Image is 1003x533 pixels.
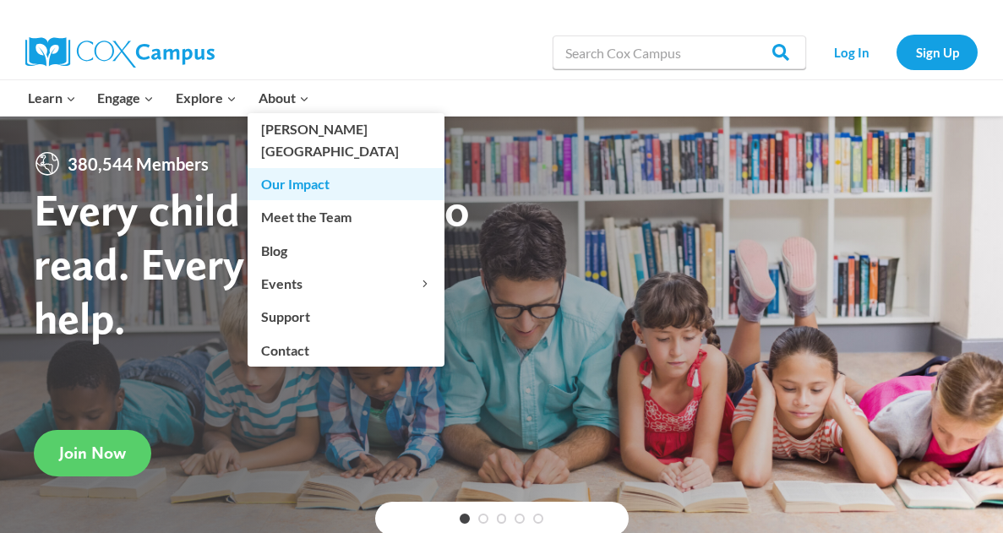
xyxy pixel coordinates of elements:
[61,150,215,177] span: 380,544 Members
[248,80,320,116] button: Child menu of About
[248,268,444,300] button: Child menu of Events
[34,430,151,476] a: Join Now
[248,301,444,333] a: Support
[248,234,444,266] a: Blog
[815,35,978,69] nav: Secondary Navigation
[165,80,248,116] button: Child menu of Explore
[87,80,166,116] button: Child menu of Engage
[478,514,488,524] a: 2
[460,514,470,524] a: 1
[533,514,543,524] a: 5
[248,113,444,167] a: [PERSON_NAME][GEOGRAPHIC_DATA]
[248,168,444,200] a: Our Impact
[497,514,507,524] a: 3
[17,80,319,116] nav: Primary Navigation
[897,35,978,69] a: Sign Up
[515,514,525,524] a: 4
[17,80,87,116] button: Child menu of Learn
[25,37,215,68] img: Cox Campus
[248,201,444,233] a: Meet the Team
[553,35,806,69] input: Search Cox Campus
[248,334,444,366] a: Contact
[815,35,888,69] a: Log In
[34,182,470,344] strong: Every child deserves to read. Every adult can help.
[59,443,126,463] span: Join Now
